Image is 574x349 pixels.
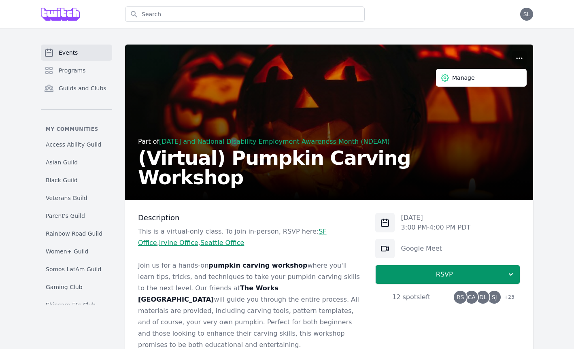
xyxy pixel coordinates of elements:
span: SL [523,11,530,17]
a: Asian Guild [41,155,112,170]
p: My communities [41,126,112,132]
span: Guilds and Clubs [59,84,106,92]
span: Access Ability Guild [46,140,101,149]
span: SJ [492,294,497,300]
a: Access Ability Guild [41,137,112,152]
p: [DATE] [401,213,471,223]
span: Gaming Club [46,283,83,291]
a: Women+ Guild [41,244,112,259]
span: Black Guild [46,176,78,184]
nav: Sidebar [41,45,112,304]
span: Events [59,49,78,57]
span: Asian Guild [46,158,78,166]
span: CA [468,294,476,300]
a: Programs [41,62,112,79]
span: RSVP [382,270,507,279]
span: + 23 [499,292,514,304]
input: Search [125,6,365,22]
a: Google Meet [401,245,442,252]
h3: Description [138,213,362,223]
span: Parent's Guild [46,212,85,220]
a: Irvine Office [159,239,198,247]
button: Manage [438,70,525,85]
a: Gaming Club [41,280,112,294]
a: Skincare-Etc Club [41,298,112,312]
span: RS [457,294,464,300]
a: Veterans Guild [41,191,112,205]
button: SL [520,8,533,21]
a: [DATE] and National Disability Employment Awareness Month (NDEAM) [159,138,390,145]
a: Rainbow Road Guild [41,226,112,241]
span: Programs [59,66,85,74]
button: RSVP [375,265,520,284]
span: Rainbow Road Guild [46,230,102,238]
p: 3:00 PM - 4:00 PM PDT [401,223,471,232]
span: Skincare-Etc Club [46,301,96,309]
div: Part of [138,137,520,147]
a: Black Guild [41,173,112,187]
span: Veterans Guild [46,194,87,202]
a: Parent's Guild [41,209,112,223]
span: Women+ Guild [46,247,88,255]
img: Grove [41,8,80,21]
span: Somos LatAm Guild [46,265,101,273]
div: 12 spots left [375,292,448,302]
p: This is a virtual-only class. To join in-person, RSVP here: , , [138,226,362,249]
a: Somos LatAm Guild [41,262,112,277]
strong: pumpkin carving workshop [208,262,307,269]
a: Seattle Office [200,239,244,247]
span: DL [479,294,487,300]
a: Guilds and Clubs [41,80,112,96]
h2: (Virtual) Pumpkin Carving Workshop [138,148,520,187]
a: Events [41,45,112,61]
